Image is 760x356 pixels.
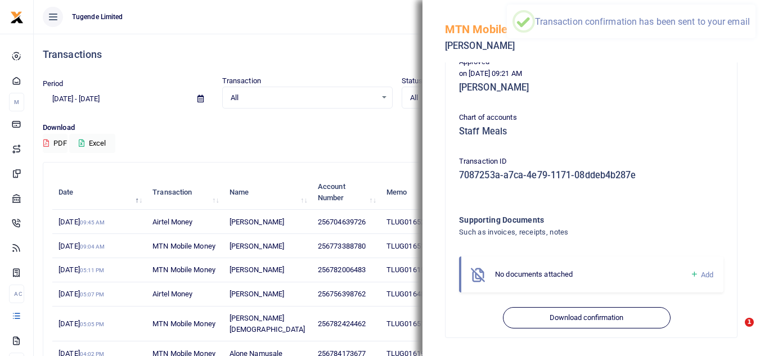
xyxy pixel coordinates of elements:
th: Account Number: activate to sort column ascending [312,175,380,210]
span: Add [701,271,713,279]
small: 05:05 PM [80,321,105,327]
h5: [PERSON_NAME] [445,40,688,52]
button: Excel [69,134,115,153]
h4: Supporting Documents [459,214,678,226]
span: TLUG016195 [386,265,429,274]
h4: Transactions [43,48,751,61]
span: TLUG016485 [386,290,429,298]
button: PDF [43,134,68,153]
a: Add [690,268,713,281]
p: Transaction ID [459,156,723,168]
span: 256756398762 [318,290,366,298]
img: logo-small [10,11,24,24]
span: 1 [745,318,754,327]
span: [PERSON_NAME] [230,290,284,298]
button: Download confirmation [503,307,670,328]
label: Transaction [222,75,261,87]
small: 05:11 PM [80,267,105,273]
span: MTN Mobile Money [152,242,215,250]
li: M [9,93,24,111]
p: on [DATE] 09:21 AM [459,68,723,80]
span: Airtel Money [152,218,192,226]
th: Memo: activate to sort column ascending [380,175,499,210]
span: No documents attached [495,270,573,278]
th: Name: activate to sort column ascending [223,175,312,210]
a: logo-small logo-large logo-large [10,12,24,21]
iframe: Intercom live chat [722,318,749,345]
h5: [PERSON_NAME] [459,82,723,93]
span: [PERSON_NAME] [230,218,284,226]
span: [PERSON_NAME] [230,265,284,274]
li: Ac [9,285,24,303]
span: MTN Mobile Money [152,319,215,328]
span: [DATE] [59,218,105,226]
span: All [410,92,556,103]
h5: 7087253a-a7ca-4e79-1171-08ddeb4b287e [459,170,723,181]
span: [DATE] [59,290,104,298]
span: [DATE] [59,319,104,328]
span: MTN Mobile Money [152,265,215,274]
span: 256773388780 [318,242,366,250]
span: 256782424462 [318,319,366,328]
span: 256782006483 [318,265,366,274]
input: select period [43,89,188,109]
th: Date: activate to sort column descending [52,175,146,210]
small: 09:04 AM [80,244,105,250]
span: Tugende Limited [68,12,128,22]
h4: Such as invoices, receipts, notes [459,226,678,238]
div: Transaction confirmation has been sent to your email [535,16,750,27]
h5: MTN Mobile Money [445,22,688,36]
label: Status [402,75,423,87]
span: [DATE] [59,242,105,250]
span: [PERSON_NAME] [230,242,284,250]
span: [PERSON_NAME][DEMOGRAPHIC_DATA] [230,314,305,334]
span: TLUG016520 [386,218,429,226]
span: Airtel Money [152,290,192,298]
span: 256704639726 [318,218,366,226]
p: Download [43,122,751,134]
th: Transaction: activate to sort column ascending [146,175,223,210]
span: [DATE] [59,265,104,274]
p: Approved [459,56,723,68]
span: All [231,92,376,103]
h5: Staff Meals [459,126,723,137]
small: 05:07 PM [80,291,105,298]
span: TLUG016518 [386,242,429,250]
label: Period [43,78,64,89]
p: Chart of accounts [459,112,723,124]
span: TLUG016517 [386,319,429,328]
small: 09:45 AM [80,219,105,226]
